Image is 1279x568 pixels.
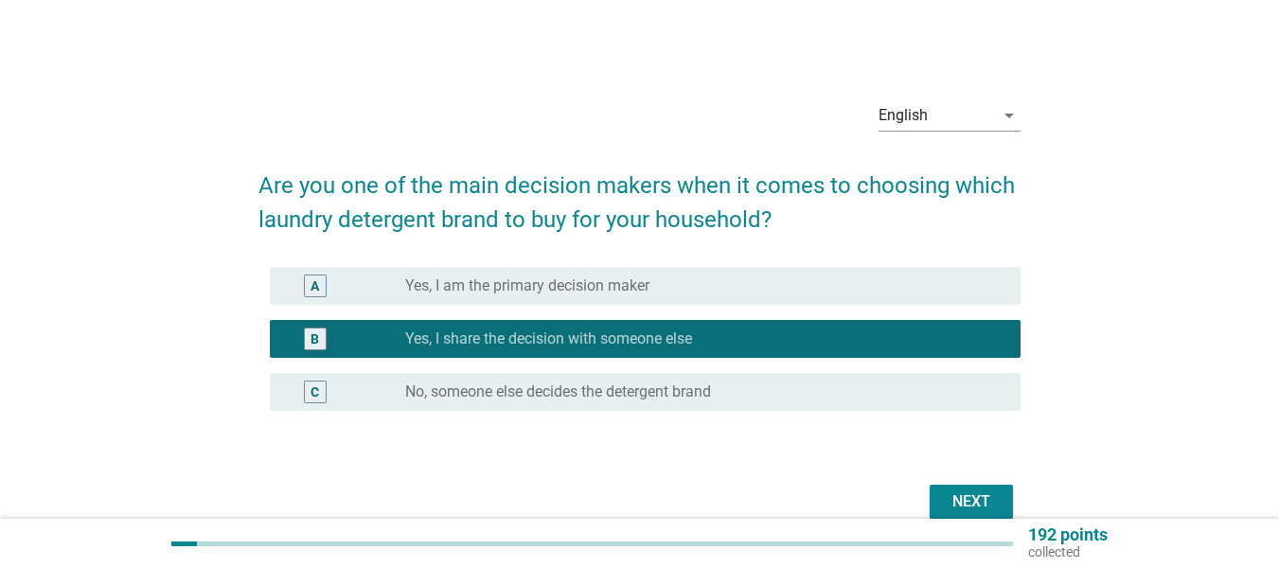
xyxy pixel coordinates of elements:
div: B [311,329,319,349]
button: Next [930,485,1013,519]
i: arrow_drop_down [998,104,1021,127]
label: No, someone else decides the detergent brand [405,382,711,401]
p: 192 points [1028,526,1108,543]
h2: Are you one of the main decision makers when it comes to choosing which laundry detergent brand t... [258,150,1021,237]
label: Yes, I share the decision with someone else [405,329,692,348]
div: English [879,107,928,124]
p: collected [1028,543,1108,560]
label: Yes, I am the primary decision maker [405,276,649,295]
div: Next [945,490,998,513]
div: C [311,382,319,402]
div: A [311,276,319,296]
